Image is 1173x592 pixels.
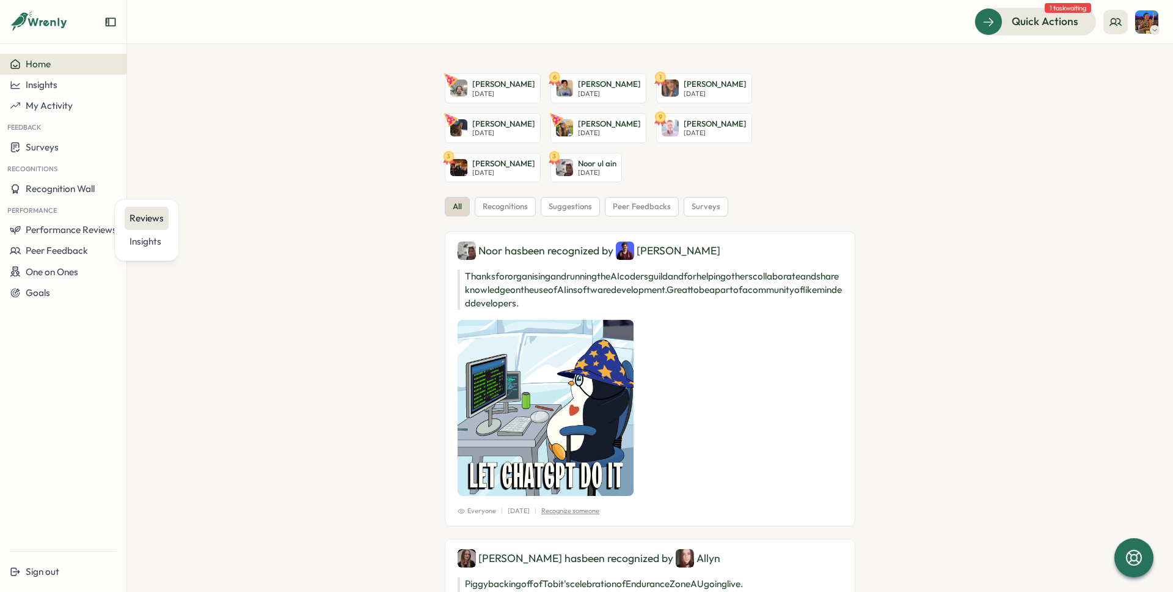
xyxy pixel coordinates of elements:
[104,16,117,28] button: Expand sidebar
[578,169,616,177] p: [DATE]
[26,245,88,256] span: Peer Feedback
[578,79,641,90] p: [PERSON_NAME]
[613,201,671,212] span: peer feedbacks
[659,73,662,81] text: 1
[553,152,557,160] text: 3
[472,119,535,130] p: [PERSON_NAME]
[556,119,573,136] img: Ines Coulon
[550,153,622,183] a: 3Noor ul ainNoor ul ain[DATE]
[541,506,599,516] p: Recognize someone
[656,113,752,143] a: 9Martyn Fagg[PERSON_NAME][DATE]
[445,73,541,103] a: Greg Youngman[PERSON_NAME][DATE]
[450,80,467,97] img: Greg Youngman
[556,159,573,176] img: Noor ul ain
[472,169,535,177] p: [DATE]
[458,242,476,260] img: Noor ul ain
[458,506,496,516] span: Everyone
[450,159,467,176] img: Bradley Jones
[26,141,59,153] span: Surveys
[578,119,641,130] p: [PERSON_NAME]
[483,201,528,212] span: recognitions
[130,235,164,248] div: Insights
[450,119,467,136] img: Peter Ladds
[458,549,842,568] div: [PERSON_NAME] has been recognized by
[445,153,541,183] a: 3Bradley Jones[PERSON_NAME][DATE]
[501,506,503,516] p: |
[662,80,679,97] img: Harriet Stewart
[974,8,1096,35] button: Quick Actions
[26,266,78,278] span: One on Ones
[616,242,634,260] img: Henry Dennis
[445,113,541,143] a: Peter Ladds[PERSON_NAME][DATE]
[578,158,616,169] p: Noor ul ain
[26,566,59,577] span: Sign out
[676,549,720,568] div: Allyn
[458,270,842,310] p: Thanks for organising and running the AI coders guild and for helping others collaborate and shar...
[26,287,50,298] span: Goals
[26,58,51,70] span: Home
[472,79,535,90] p: [PERSON_NAME]
[553,73,557,81] text: 6
[125,230,169,253] a: Insights
[549,201,592,212] span: suggestions
[1045,3,1091,13] span: 1 task waiting
[458,549,476,568] img: Aimee Weston
[550,73,646,103] a: 6Samantha Broomfield[PERSON_NAME][DATE]
[676,549,694,568] img: Allyn Neal
[458,242,842,260] div: Noor has been recognized by
[447,152,451,160] text: 3
[1012,13,1078,29] span: Quick Actions
[684,79,747,90] p: [PERSON_NAME]
[684,90,747,98] p: [DATE]
[26,79,57,91] span: Insights
[1135,10,1158,34] img: Nicole Stanaland
[472,90,535,98] p: [DATE]
[26,183,95,194] span: Recognition Wall
[125,207,169,230] a: Reviews
[684,119,747,130] p: [PERSON_NAME]
[26,224,117,235] span: Performance Reviews
[508,506,530,516] p: [DATE]
[130,212,164,225] div: Reviews
[616,242,720,260] div: [PERSON_NAME]
[684,129,747,137] p: [DATE]
[578,90,641,98] p: [DATE]
[692,201,720,212] span: surveys
[472,129,535,137] p: [DATE]
[556,80,573,97] img: Samantha Broomfield
[458,320,634,496] img: Recognition Image
[656,73,752,103] a: 1Harriet Stewart[PERSON_NAME][DATE]
[578,129,641,137] p: [DATE]
[453,201,462,212] span: all
[662,119,679,136] img: Martyn Fagg
[550,113,646,143] a: Ines Coulon[PERSON_NAME][DATE]
[26,100,73,111] span: My Activity
[535,506,536,516] p: |
[472,158,535,169] p: [PERSON_NAME]
[659,112,662,120] text: 9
